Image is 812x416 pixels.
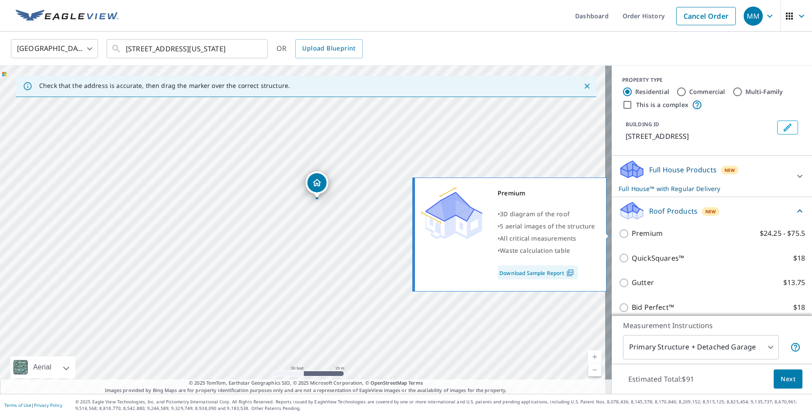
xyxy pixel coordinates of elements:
p: $18 [793,253,805,264]
div: • [498,208,595,220]
label: This is a complex [636,101,688,109]
div: MM [744,7,763,26]
p: BUILDING ID [626,121,659,128]
div: Roof ProductsNew [619,201,805,221]
a: Upload Blueprint [295,39,362,58]
a: Current Level 19, Zoom Out [588,363,601,376]
div: Aerial [30,356,54,378]
p: Premium [632,228,663,239]
p: | [4,403,62,408]
div: [GEOGRAPHIC_DATA] [11,37,98,61]
div: OR [276,39,363,58]
span: © 2025 TomTom, Earthstar Geographics SIO, © 2025 Microsoft Corporation, © [189,379,423,387]
input: Search by address or latitude-longitude [126,37,250,61]
a: Privacy Policy [34,402,62,408]
button: Next [774,369,802,389]
p: $24.25 - $75.5 [760,228,805,239]
a: Terms [408,379,423,386]
button: Close [581,81,593,92]
div: Premium [498,187,595,199]
span: Your report will include the primary structure and a detached garage if one exists. [790,342,801,352]
div: Dropped pin, building 1, Residential property, 584 New Boston Rd Hampton, NY 12837 [306,171,328,198]
span: New [724,167,735,174]
img: Pdf Icon [564,269,576,277]
div: Aerial [10,356,75,378]
div: • [498,232,595,245]
p: QuickSquares™ [632,253,684,264]
p: Bid Perfect™ [632,302,674,313]
img: EV Logo [16,10,118,23]
a: Download Sample Report [498,265,578,279]
div: • [498,220,595,232]
button: Edit building 1 [777,121,798,134]
p: Full House™ with Regular Delivery [619,184,789,193]
p: Measurement Instructions [623,320,801,331]
span: Waste calculation table [500,246,570,255]
div: Primary Structure + Detached Garage [623,335,779,359]
div: • [498,245,595,257]
a: Current Level 19, Zoom In [588,350,601,363]
span: Upload Blueprint [302,43,355,54]
p: [STREET_ADDRESS] [626,131,774,141]
p: Roof Products [649,206,697,216]
span: New [705,208,716,215]
p: © 2025 Eagle View Technologies, Inc. and Pictometry International Corp. All Rights Reserved. Repo... [75,399,808,412]
span: 5 aerial images of the structure [500,222,595,230]
div: Full House ProductsNewFull House™ with Regular Delivery [619,159,805,193]
p: $13.75 [783,277,805,288]
label: Commercial [689,87,725,96]
a: Cancel Order [676,7,736,25]
p: Gutter [632,277,654,288]
a: Terms of Use [4,402,31,408]
span: 3D diagram of the roof [500,210,569,218]
span: All critical measurements [500,234,576,242]
span: Next [781,374,795,385]
p: Full House Products [649,164,717,175]
p: Estimated Total: $91 [621,369,701,389]
p: $18 [793,302,805,313]
a: OpenStreetMap [371,379,407,386]
p: Check that the address is accurate, then drag the marker over the correct structure. [39,82,290,90]
label: Multi-Family [745,87,783,96]
div: PROPERTY TYPE [622,76,802,84]
img: Premium [421,187,482,239]
label: Residential [635,87,669,96]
